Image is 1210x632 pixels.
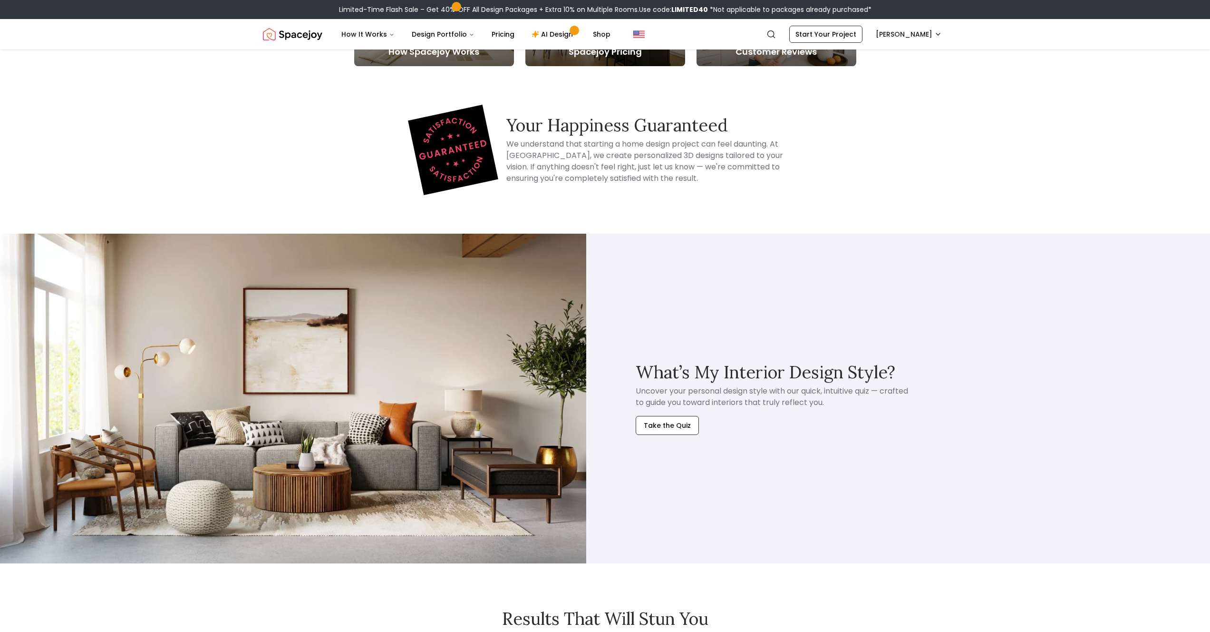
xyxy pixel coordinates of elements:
button: [PERSON_NAME] [870,26,948,43]
a: Shop [585,25,618,44]
h4: We understand that starting a home design project can feel daunting. At [GEOGRAPHIC_DATA], we cre... [506,138,795,184]
span: *Not applicable to packages already purchased* [708,5,871,14]
a: Pricing [484,25,522,44]
img: Spacejoy logo representing our Happiness Guaranteed promise [408,105,498,195]
a: Take the Quiz [636,408,699,435]
img: Spacejoy Logo [263,25,322,44]
img: United States [633,29,645,40]
h3: Your Happiness Guaranteed [506,116,795,135]
div: Limited-Time Flash Sale – Get 40% OFF All Design Packages + Extra 10% on Multiple Rooms. [339,5,871,14]
button: Design Portfolio [404,25,482,44]
nav: Main [334,25,618,44]
h3: What’s My Interior Design Style? [636,363,895,382]
nav: Global [263,19,948,49]
a: AI Design [524,25,583,44]
div: Happiness Guarantee Information [392,112,818,188]
button: How It Works [334,25,402,44]
h5: Spacejoy Pricing [525,45,685,59]
a: Spacejoy [263,25,322,44]
a: Start Your Project [789,26,862,43]
b: LIMITED40 [671,5,708,14]
p: Uncover your personal design style with our quick, intuitive quiz — crafted to guide you toward i... [636,385,910,408]
span: Use code: [639,5,708,14]
h5: Customer Reviews [697,45,856,59]
h2: Results that will stun you [263,609,948,628]
h5: How Spacejoy Works [354,45,514,59]
button: Take the Quiz [636,416,699,435]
